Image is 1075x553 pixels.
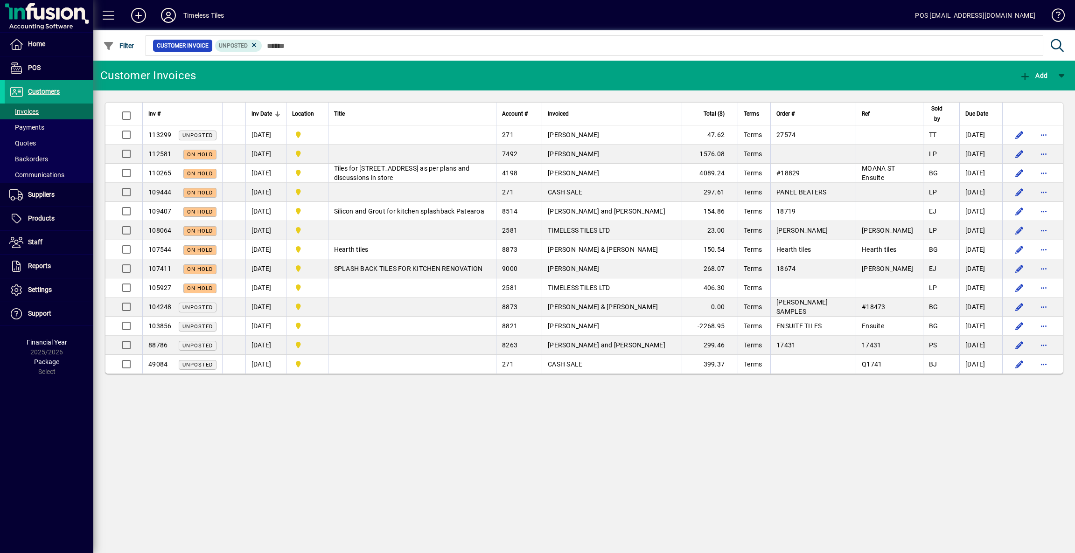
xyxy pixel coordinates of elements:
div: Total ($) [688,109,733,119]
span: Due Date [965,109,988,119]
span: PANEL BEATERS [776,188,826,196]
span: TT [929,131,937,138]
button: More options [1036,204,1051,219]
span: CASH SALE [548,188,582,196]
span: Communications [9,171,64,179]
span: Terms [744,284,762,291]
button: Edit [1012,185,1027,200]
span: Terms [744,246,762,253]
button: More options [1036,146,1051,161]
button: Edit [1012,299,1027,314]
td: 4089.24 [682,164,738,183]
td: [DATE] [959,278,1002,297]
span: SPLASH BACK TILES FOR KITCHEN RENOVATION [334,265,483,272]
span: Total ($) [704,109,725,119]
button: Edit [1012,357,1027,372]
td: [DATE] [959,355,1002,373]
a: Home [5,33,93,56]
span: [PERSON_NAME] SAMPLES [776,298,828,315]
td: [DATE] [245,183,286,202]
span: Support [28,310,51,317]
span: Dunedin [292,340,322,350]
button: Edit [1012,166,1027,180]
span: Terms [744,131,762,138]
span: Tiles for [STREET_ADDRESS] as per plans and discussions in store [334,165,470,181]
button: Edit [1012,223,1027,238]
td: [DATE] [959,221,1002,240]
span: [PERSON_NAME] and [PERSON_NAME] [548,341,665,349]
span: Filter [103,42,134,49]
span: Dunedin [292,168,322,178]
span: EJ [929,265,937,272]
span: Terms [744,150,762,158]
span: POS [28,64,41,71]
button: More options [1036,127,1051,142]
td: [DATE] [245,125,286,145]
span: Dunedin [292,187,322,197]
span: [PERSON_NAME] [548,265,599,272]
span: Ref [862,109,870,119]
div: Invoiced [548,109,676,119]
td: [DATE] [959,145,1002,164]
button: More options [1036,185,1051,200]
td: [DATE] [245,240,286,259]
button: Edit [1012,261,1027,276]
a: Support [5,302,93,325]
span: 104248 [148,303,172,311]
span: 105927 [148,284,172,291]
span: BJ [929,360,937,368]
span: Terms [744,360,762,368]
td: [DATE] [959,336,1002,355]
button: Edit [1012,280,1027,295]
button: More options [1036,242,1051,257]
span: On hold [187,285,213,291]
span: 18719 [776,207,796,215]
span: On hold [187,228,213,234]
button: Filter [101,37,137,54]
button: More options [1036,261,1051,276]
td: [DATE] [245,278,286,297]
span: CASH SALE [548,360,582,368]
a: Settings [5,278,93,302]
span: Inv # [148,109,161,119]
span: Hearth tiles [862,246,896,253]
span: Backorders [9,155,48,163]
span: Dunedin [292,321,322,331]
span: 49084 [148,360,168,368]
span: 271 [502,188,514,196]
span: 9000 [502,265,517,272]
button: More options [1036,280,1051,295]
span: Payments [9,124,44,131]
td: [DATE] [959,317,1002,336]
span: Unposted [182,132,213,138]
span: Terms [744,188,762,196]
mat-chip: Customer Invoice Status: Unposted [215,40,262,52]
span: 7492 [502,150,517,158]
span: 108064 [148,227,172,234]
td: [DATE] [245,259,286,278]
span: ENSUITE TILES [776,322,822,330]
button: Profile [154,7,183,24]
div: Location [292,109,322,119]
button: Edit [1012,146,1027,161]
span: [PERSON_NAME] & [PERSON_NAME] [548,303,658,311]
span: LP [929,227,937,234]
td: [DATE] [245,202,286,221]
div: Inv Date [251,109,280,119]
a: Quotes [5,135,93,151]
td: 0.00 [682,297,738,317]
span: Dunedin [292,244,322,255]
span: Dunedin [292,206,322,216]
span: #18829 [776,169,800,177]
button: More options [1036,166,1051,180]
span: Dunedin [292,130,322,140]
span: Terms [744,227,762,234]
span: #18473 [862,303,886,311]
span: 112581 [148,150,172,158]
span: Account # [502,109,528,119]
span: 103856 [148,322,172,330]
td: [DATE] [959,297,1002,317]
td: 23.00 [682,221,738,240]
span: 271 [502,131,514,138]
span: Q1741 [862,360,882,368]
